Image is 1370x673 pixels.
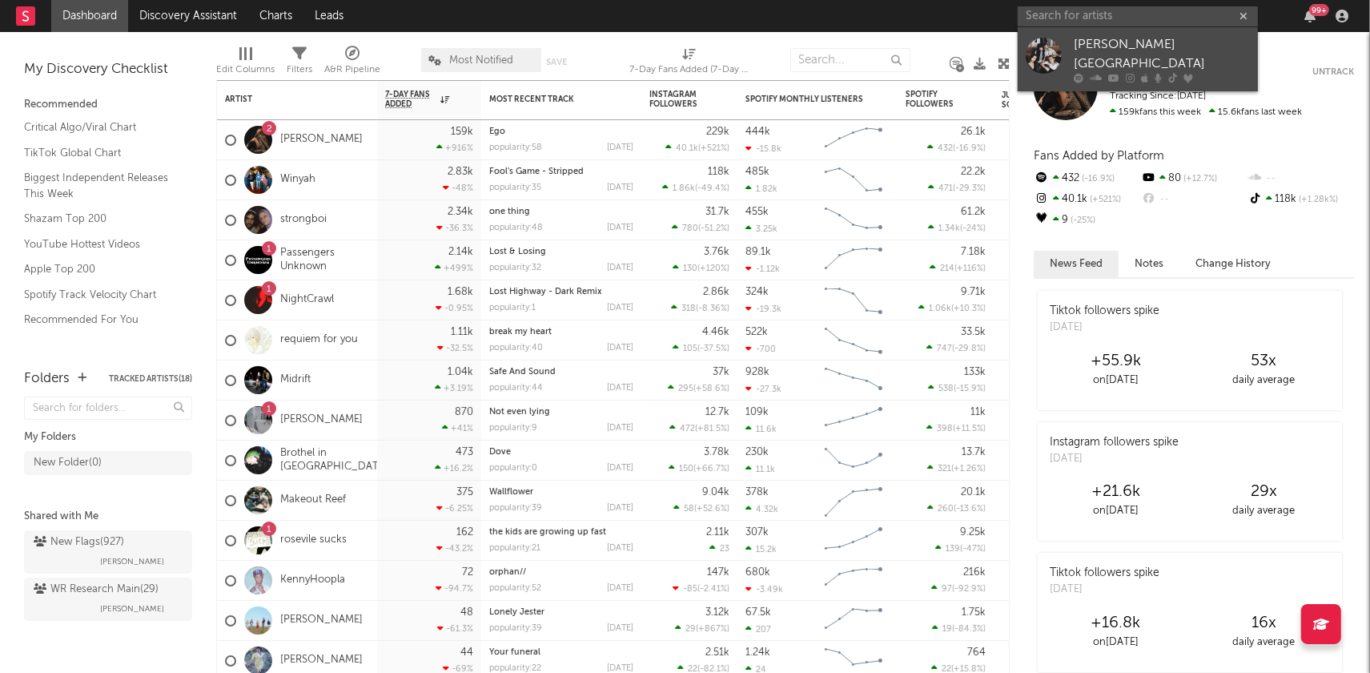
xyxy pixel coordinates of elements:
[280,333,358,347] a: requiem for you
[1068,216,1095,225] span: -25 %
[489,544,540,553] div: popularity: 21
[442,423,473,433] div: +41 %
[435,263,473,273] div: +499 %
[681,304,696,313] span: 318
[460,607,473,618] div: 48
[456,487,473,498] div: 375
[607,504,633,513] div: [DATE]
[489,568,526,577] a: orphan//
[745,544,777,554] div: 15.2k
[489,328,552,336] a: break my heart
[24,60,192,79] div: My Discovery Checklist
[928,183,986,193] div: ( )
[24,578,192,621] a: WR Research Main(29)[PERSON_NAME]
[918,303,986,313] div: ( )
[489,344,543,353] div: popularity: 40
[1190,352,1338,371] div: 53 x
[671,303,729,313] div: ( )
[455,407,473,417] div: 870
[280,574,345,587] a: KennyHoopla
[24,507,192,526] div: Shared with Me
[931,583,986,594] div: ( )
[280,447,388,474] a: Brothel in [GEOGRAPHIC_DATA]
[448,167,473,177] div: 2.83k
[956,505,983,514] span: -13.6 %
[489,224,543,232] div: popularity: 48
[489,248,633,256] div: Lost & Losing
[607,304,633,312] div: [DATE]
[24,119,176,136] a: Critical Algo/Viral Chart
[940,264,954,273] span: 214
[928,223,986,233] div: ( )
[818,401,890,441] svg: Chart title
[697,505,727,514] span: +52.6 %
[436,223,473,233] div: -36.3 %
[435,383,473,393] div: +3.19 %
[489,448,633,457] div: Dove
[489,368,556,377] a: Safe And Sound
[954,304,983,313] span: +10.3 %
[745,367,769,377] div: 928k
[926,423,986,433] div: ( )
[436,503,473,514] div: -6.25 %
[938,184,953,193] span: 471
[1304,10,1316,22] button: 99+
[927,143,986,153] div: ( )
[1034,150,1164,162] span: Fans Added by Platform
[216,60,275,79] div: Edit Columns
[24,428,192,447] div: My Folders
[489,504,542,513] div: popularity: 39
[489,208,633,216] div: one thing
[456,447,473,457] div: 473
[818,280,890,320] svg: Chart title
[607,264,633,272] div: [DATE]
[942,585,952,594] span: 97
[745,504,778,514] div: 4.32k
[697,425,727,433] span: +81.5 %
[24,169,176,202] a: Biggest Independent Releases This Week
[682,224,698,233] span: 780
[706,127,729,137] div: 229k
[961,167,986,177] div: 22.2k
[1190,502,1338,521] div: daily average
[489,127,505,136] a: Ego
[1050,303,1159,320] div: Tiktok followers spike
[745,95,866,104] div: Spotify Monthly Listeners
[24,210,176,228] a: Shazam Top 200
[280,654,363,667] a: [PERSON_NAME]
[818,601,890,641] svg: Chart title
[700,585,727,594] span: -2.41 %
[706,527,729,538] div: 2.11k
[680,425,695,433] span: 472
[745,264,780,274] div: -1.12k
[1087,195,1121,204] span: +521 %
[1110,107,1201,117] span: 159k fans this week
[1018,6,1258,26] input: Search for artists
[961,207,986,217] div: 61.2k
[437,343,473,353] div: -32.5 %
[954,465,983,474] span: +1.26 %
[607,584,633,593] div: [DATE]
[1042,352,1190,371] div: +55.9k
[489,488,533,497] a: Wallflower
[280,413,363,427] a: [PERSON_NAME]
[24,451,192,475] a: New Folder(0)
[451,327,473,337] div: 1.11k
[1034,189,1140,210] div: 40.1k
[489,424,537,433] div: popularity: 9
[607,183,633,192] div: [DATE]
[448,207,473,217] div: 2.34k
[489,384,543,393] div: popularity: 44
[607,544,633,553] div: [DATE]
[696,465,727,474] span: +66.7 %
[489,248,546,256] a: Lost & Losing
[1190,482,1338,502] div: 29 x
[818,521,890,561] svg: Chart title
[745,207,769,217] div: 455k
[436,143,473,153] div: +916 %
[24,311,176,328] a: Recommended For You
[1042,371,1190,390] div: on [DATE]
[745,167,769,177] div: 485k
[673,503,729,514] div: ( )
[745,384,781,394] div: -27.3k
